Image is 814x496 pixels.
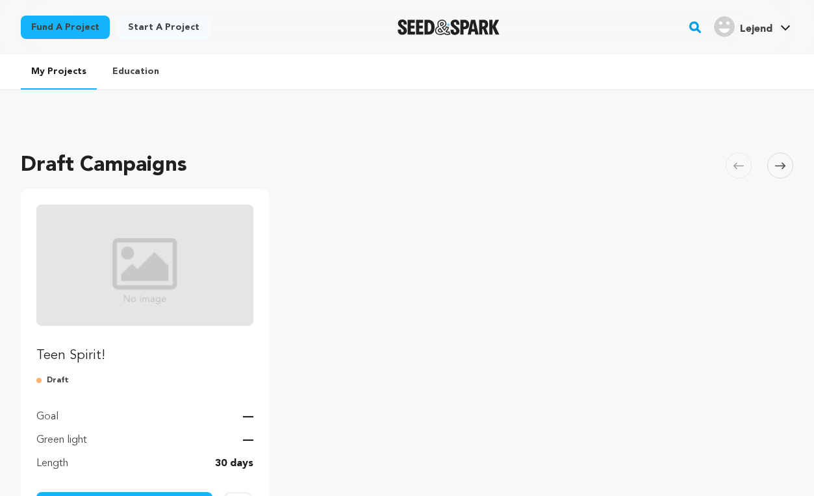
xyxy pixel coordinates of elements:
p: Green light [36,432,87,448]
p: — [243,432,253,448]
a: Lejend's Profile [711,14,793,37]
p: Length [36,456,68,471]
img: submitted-for-review.svg [36,375,47,386]
p: — [243,409,253,425]
a: Fund Teen Spirit! [36,205,253,365]
div: Lejend's Profile [714,16,772,37]
img: Seed&Spark Logo Dark Mode [398,19,500,35]
span: Lejend [740,24,772,34]
a: My Projects [21,55,97,90]
span: Lejend's Profile [711,14,793,41]
a: Start a project [118,16,210,39]
h2: Draft Campaigns [21,150,187,181]
img: user.png [714,16,735,37]
p: Teen Spirit! [36,347,253,365]
a: Fund a project [21,16,110,39]
p: Draft [36,375,253,386]
p: Goal [36,409,58,425]
p: 30 days [215,456,253,471]
a: Education [102,55,170,88]
a: Seed&Spark Homepage [398,19,500,35]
